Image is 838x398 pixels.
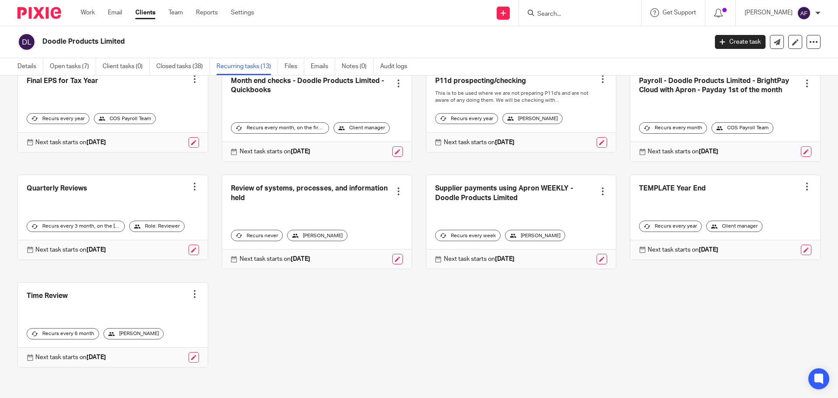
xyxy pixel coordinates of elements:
[129,221,185,232] div: Role: Reviewer
[240,255,310,263] p: Next task starts on
[715,35,766,49] a: Create task
[311,58,335,75] a: Emails
[86,354,106,360] strong: [DATE]
[639,221,702,232] div: Recurs every year
[42,37,570,46] h2: Doodle Products Limited
[50,58,96,75] a: Open tasks (7)
[27,113,89,125] div: Recurs every year
[156,58,210,75] a: Closed tasks (38)
[103,58,150,75] a: Client tasks (0)
[216,58,278,75] a: Recurring tasks (13)
[797,6,811,20] img: svg%3E
[706,221,762,232] div: Client manager
[35,138,106,147] p: Next task starts on
[231,122,329,134] div: Recurs every month, on the first [DATE]
[231,230,283,241] div: Recurs never
[231,8,254,17] a: Settings
[745,8,793,17] p: [PERSON_NAME]
[380,58,414,75] a: Audit logs
[135,8,155,17] a: Clients
[435,113,498,125] div: Recurs every year
[27,328,99,339] div: Recurs every 6 month
[648,147,718,156] p: Next task starts on
[495,139,515,145] strong: [DATE]
[94,113,156,125] div: COS Payroll Team
[444,255,515,263] p: Next task starts on
[639,122,707,134] div: Recurs every month
[108,8,122,17] a: Email
[648,246,718,254] p: Next task starts on
[27,221,125,232] div: Recurs every 3 month, on the [DATE]
[699,149,718,155] strong: [DATE]
[495,256,515,262] strong: [DATE]
[536,10,615,18] input: Search
[240,147,310,156] p: Next task starts on
[35,353,106,362] p: Next task starts on
[291,256,310,262] strong: [DATE]
[285,58,304,75] a: Files
[333,122,390,134] div: Client manager
[17,33,36,51] img: svg%3E
[196,8,218,17] a: Reports
[505,230,565,241] div: [PERSON_NAME]
[17,7,61,19] img: Pixie
[86,139,106,145] strong: [DATE]
[663,10,696,16] span: Get Support
[81,8,95,17] a: Work
[103,328,164,339] div: [PERSON_NAME]
[699,247,718,253] strong: [DATE]
[444,138,515,147] p: Next task starts on
[86,247,106,253] strong: [DATE]
[291,149,310,155] strong: [DATE]
[502,113,563,125] div: [PERSON_NAME]
[17,58,43,75] a: Details
[168,8,183,17] a: Team
[342,58,374,75] a: Notes (0)
[711,122,773,134] div: COS Payroll Team
[35,246,106,254] p: Next task starts on
[435,230,501,241] div: Recurs every week
[287,230,347,241] div: [PERSON_NAME]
